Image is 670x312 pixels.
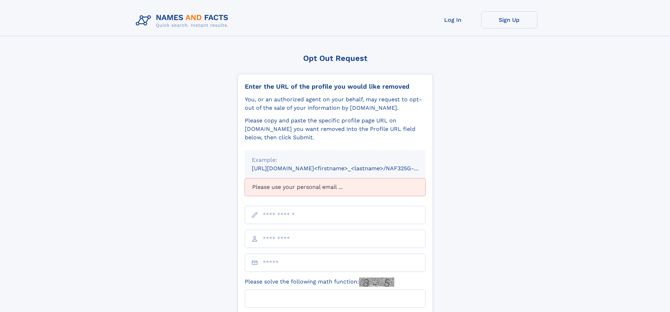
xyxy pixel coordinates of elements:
div: You, or an authorized agent on your behalf, may request to opt-out of the sale of your informatio... [245,95,426,112]
div: Enter the URL of the profile you would like removed [245,83,426,90]
a: Sign Up [481,11,537,28]
div: Please use your personal email ... [245,178,426,196]
img: Logo Names and Facts [133,11,234,30]
div: Opt Out Request [237,54,433,63]
div: Example: [252,156,419,164]
label: Please solve the following math function: [245,278,394,287]
a: Log In [425,11,481,28]
div: Please copy and paste the specific profile page URL on [DOMAIN_NAME] you want removed into the Pr... [245,116,426,142]
small: [URL][DOMAIN_NAME]<firstname>_<lastname>/NAF325G-xxxxxxxx [252,165,439,172]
